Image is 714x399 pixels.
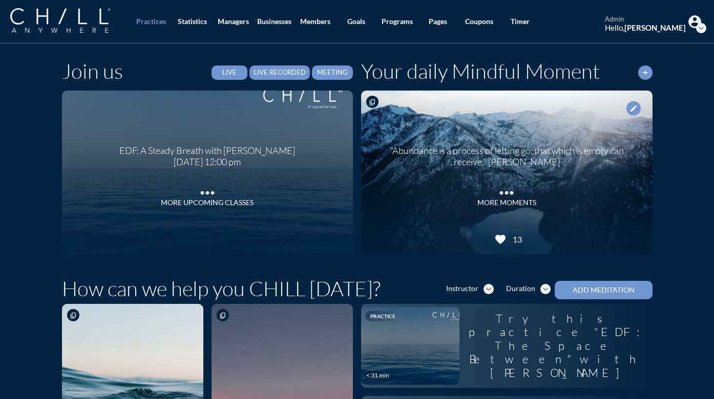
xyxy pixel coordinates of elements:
[540,284,551,294] i: expand_more
[382,17,413,26] div: Programs
[161,198,254,207] div: More Upcoming Classes
[605,15,686,24] div: admin
[484,284,494,294] i: expand_more
[10,8,110,33] img: Company Logo
[212,65,247,80] button: Live
[316,69,349,77] div: Meeting
[300,17,330,26] div: Members
[312,65,353,80] button: Meeting
[555,281,653,299] button: Add Meditation
[197,183,218,198] i: more_horiz
[624,23,686,32] strong: [PERSON_NAME]
[70,312,77,319] i: content_copy
[178,17,207,26] div: Statistics
[366,372,389,379] div: < 31 min
[511,17,530,26] div: Timer
[374,138,640,167] div: "Abundance is a process of letting go; that which is empty can receive." [PERSON_NAME]
[10,8,131,34] a: Company Logo
[136,17,166,26] div: Practices
[573,286,635,295] div: Add Meditation
[62,59,123,83] h1: Join us
[459,304,653,388] div: Try this practice "EDF: The Space Between" with [PERSON_NAME]
[62,276,381,301] h1: How can we help you CHILL [DATE]?
[254,69,306,77] div: Live Recorded
[370,313,395,319] span: Practice
[369,99,376,106] i: content_copy
[347,17,365,26] div: Goals
[605,23,686,32] div: Hello,
[641,69,649,77] i: add
[218,17,249,26] div: Managers
[257,17,291,26] div: Businesses
[361,59,600,83] h1: Your daily Mindful Moment
[219,69,240,77] div: Live
[446,284,478,293] div: Instructor
[696,23,706,33] i: expand_more
[477,198,536,207] div: MORE MOMENTS
[496,183,517,198] i: more_horiz
[429,17,447,26] div: Pages
[509,234,522,244] div: 13
[119,138,295,157] div: EDF: A Steady Breath with [PERSON_NAME]
[119,157,295,168] div: [DATE] 12:00 pm
[506,284,535,293] div: Duration
[249,65,310,80] button: Live Recorded
[465,17,493,26] div: Coupons
[494,233,507,246] i: favorite
[629,104,638,113] i: edit
[688,15,701,28] img: Profile icon
[219,312,226,319] i: content_copy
